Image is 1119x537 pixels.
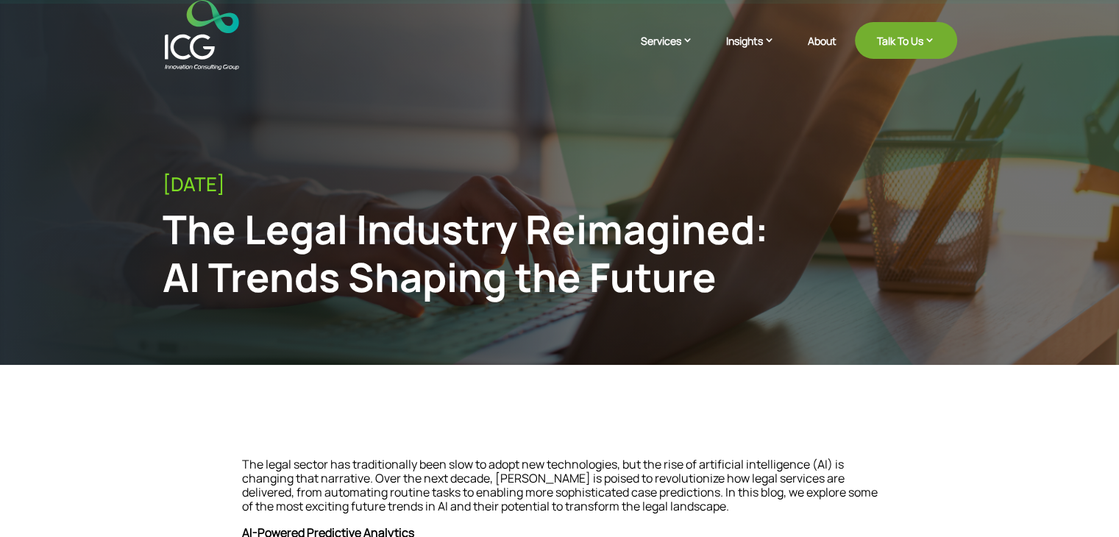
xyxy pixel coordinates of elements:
a: Insights [726,33,789,70]
div: [DATE] [163,173,957,196]
a: About [808,35,836,70]
div: The Legal Industry Reimagined: AI Trends Shaping the Future [163,205,775,301]
iframe: Chat Widget [874,378,1119,537]
p: The legal sector has traditionally been slow to adopt new technologies, but the rise of artificia... [242,458,878,526]
a: Talk To Us [855,22,957,59]
a: Services [641,33,708,70]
